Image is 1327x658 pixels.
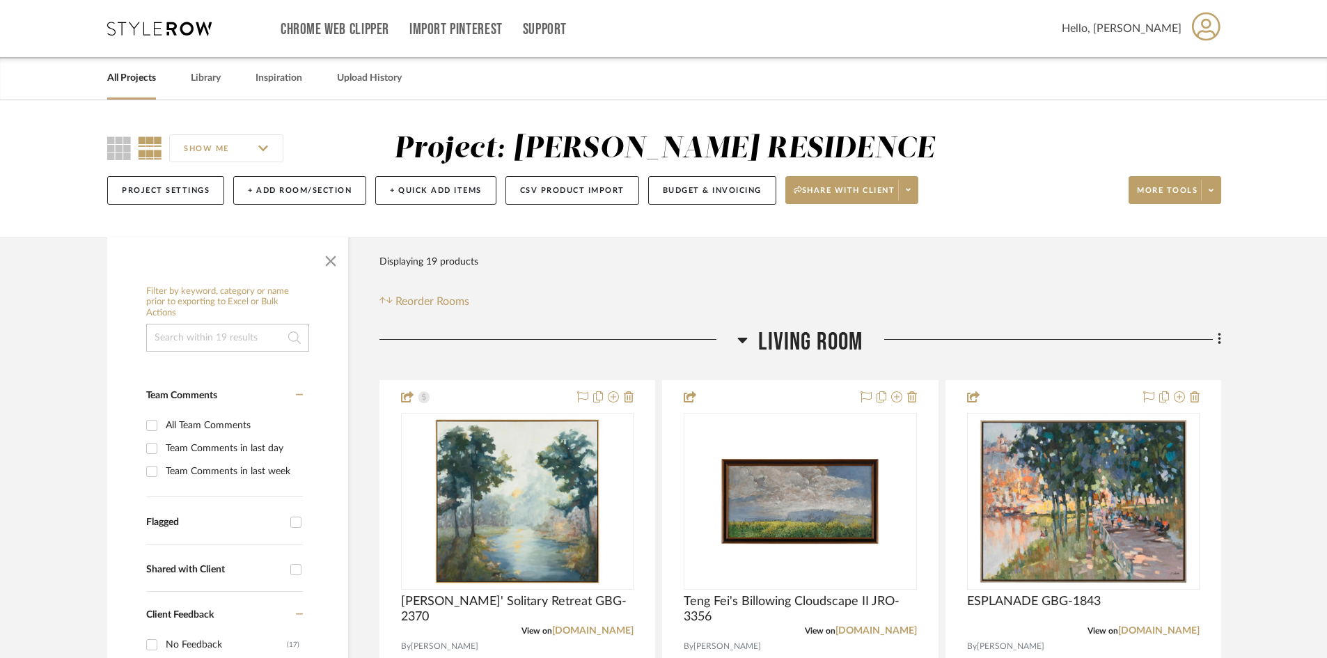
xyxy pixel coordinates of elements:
[166,460,299,483] div: Team Comments in last week
[975,414,1193,588] img: ESPLANADE GBG-1843
[1129,176,1221,204] button: More tools
[409,24,503,36] a: Import Pinterest
[233,176,366,205] button: + Add Room/Section
[375,176,496,205] button: + Quick Add Items
[166,414,299,437] div: All Team Comments
[146,324,309,352] input: Search within 19 results
[256,69,302,88] a: Inspiration
[967,594,1101,609] span: ESPLANADE GBG-1843
[411,640,478,653] span: [PERSON_NAME]
[835,626,917,636] a: [DOMAIN_NAME]
[523,24,567,36] a: Support
[287,634,299,656] div: (17)
[713,414,887,588] img: Teng Fei's Billowing Cloudscape II JRO-3356
[166,634,287,656] div: No Feedback
[648,176,776,205] button: Budget & Invoicing
[146,517,283,528] div: Flagged
[107,176,224,205] button: Project Settings
[146,391,217,400] span: Team Comments
[794,185,895,206] span: Share with client
[401,640,411,653] span: By
[401,594,634,625] span: [PERSON_NAME]' Solitary Retreat GBG-2370
[521,627,552,635] span: View on
[409,414,627,588] img: Jackie Ellens' Solitary Retreat GBG-2370
[505,176,639,205] button: CSV Product Import
[146,564,283,576] div: Shared with Client
[146,610,214,620] span: Client Feedback
[684,594,916,625] span: Teng Fei's Billowing Cloudscape II JRO-3356
[107,69,156,88] a: All Projects
[395,293,469,310] span: Reorder Rooms
[758,327,863,357] span: Living Room
[684,640,693,653] span: By
[785,176,919,204] button: Share with client
[379,293,469,310] button: Reorder Rooms
[166,437,299,460] div: Team Comments in last day
[281,24,389,36] a: Chrome Web Clipper
[1137,185,1198,206] span: More tools
[191,69,221,88] a: Library
[977,640,1044,653] span: [PERSON_NAME]
[805,627,835,635] span: View on
[967,640,977,653] span: By
[379,248,478,276] div: Displaying 19 products
[1087,627,1118,635] span: View on
[1118,626,1200,636] a: [DOMAIN_NAME]
[552,626,634,636] a: [DOMAIN_NAME]
[317,244,345,272] button: Close
[693,640,761,653] span: [PERSON_NAME]
[394,134,934,164] div: Project: [PERSON_NAME] RESIDENCE
[1062,20,1181,37] span: Hello, [PERSON_NAME]
[337,69,402,88] a: Upload History
[146,286,309,319] h6: Filter by keyword, category or name prior to exporting to Excel or Bulk Actions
